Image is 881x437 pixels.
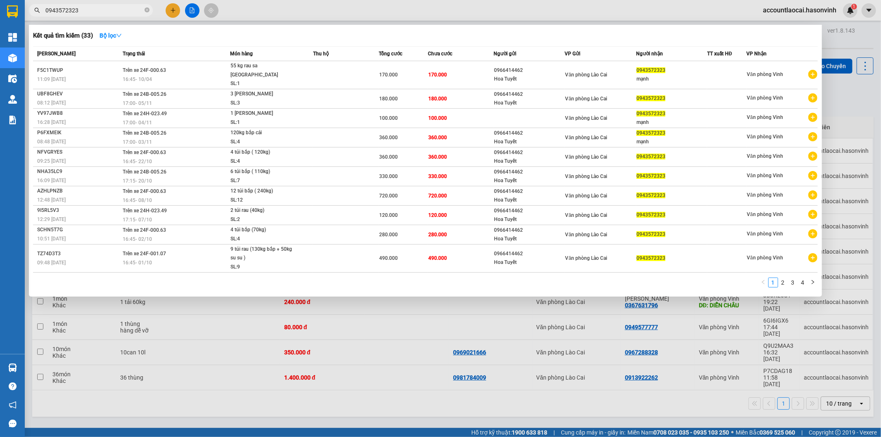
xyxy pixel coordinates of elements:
[230,90,292,99] div: 3 [PERSON_NAME]
[8,95,17,104] img: warehouse-icon
[230,176,292,185] div: SL: 7
[747,71,783,77] span: Văn phòng Vinh
[34,7,40,13] span: search
[494,226,564,235] div: 0966414462
[808,278,818,287] li: Next Page
[636,51,663,57] span: Người nhận
[494,90,564,99] div: 0966414462
[494,129,564,138] div: 0966414462
[37,216,66,222] span: 12:29 [DATE]
[230,245,292,263] div: 9 túi rau (130kg bắp + 50kg su su )
[428,115,447,121] span: 100.000
[123,260,152,266] span: 16:45 - 01/10
[230,99,292,108] div: SL: 3
[8,116,17,124] img: solution-icon
[565,154,608,160] span: Văn phòng Lào Cai
[37,128,120,137] div: P6FXMEIK
[494,66,564,75] div: 0966414462
[494,258,564,267] div: Hoa Tuyết
[636,154,665,159] span: 0943572323
[636,67,665,73] span: 0943572323
[636,75,707,83] div: mạnh
[494,215,564,224] div: Hoa Tuyết
[37,167,120,176] div: NHA35LC9
[37,90,120,98] div: UBF8GHEV
[123,188,166,194] span: Trên xe 24F-000.63
[123,197,152,203] span: 16:45 - 08/10
[379,115,398,121] span: 100.000
[494,187,564,196] div: 0966414462
[123,100,152,106] span: 17:00 - 05/11
[808,132,817,141] span: plus-circle
[788,278,798,287] a: 3
[230,138,292,147] div: SL: 4
[123,91,166,97] span: Trên xe 24B-005.26
[636,192,665,198] span: 0943572323
[494,138,564,146] div: Hoa Tuyết
[808,190,817,199] span: plus-circle
[93,29,128,42] button: Bộ lọcdown
[123,251,166,256] span: Trên xe 24F-001.07
[636,173,665,179] span: 0943572323
[123,169,166,175] span: Trên xe 24B-005.26
[9,401,17,409] span: notification
[37,226,120,234] div: SCHN5T7G
[37,139,66,145] span: 08:48 [DATE]
[428,173,447,179] span: 330.000
[758,278,768,287] button: left
[230,128,292,138] div: 120kg bắp cải
[230,148,292,157] div: 4 túi bắp ( 120kg)
[123,120,152,126] span: 17:00 - 04/11
[145,7,150,12] span: close-circle
[565,255,608,261] span: Văn phòng Lào Cai
[808,253,817,262] span: plus-circle
[123,150,166,155] span: Trên xe 24F-000.63
[230,51,253,57] span: Món hàng
[230,62,292,79] div: 55 kg rau sa [GEOGRAPHIC_DATA]
[379,212,398,218] span: 120.000
[761,280,766,285] span: left
[494,176,564,185] div: Hoa Tuyết
[769,278,778,287] a: 1
[747,192,783,198] span: Văn phòng Vinh
[565,51,581,57] span: VP Gửi
[746,51,767,57] span: VP Nhận
[33,31,93,40] h3: Kết quả tìm kiếm ( 33 )
[123,208,167,214] span: Trên xe 24H-023.49
[37,249,120,258] div: TZ74D3T3
[808,113,817,122] span: plus-circle
[808,229,817,238] span: plus-circle
[145,7,150,14] span: close-circle
[123,178,152,184] span: 17:15 - 20/10
[37,119,66,125] span: 16:28 [DATE]
[636,138,707,146] div: mạnh
[808,152,817,161] span: plus-circle
[494,157,564,166] div: Hoa Tuyết
[8,74,17,83] img: warehouse-icon
[123,236,152,242] span: 16:45 - 02/10
[494,148,564,157] div: 0966414462
[494,75,564,83] div: Hoa Tuyết
[778,278,788,287] li: 2
[230,226,292,235] div: 4 túi bắp (70kg)
[636,95,665,101] span: 0943572323
[37,109,120,118] div: YV97JWB8
[428,135,447,140] span: 360.000
[116,33,122,38] span: down
[9,382,17,390] span: question-circle
[37,148,120,157] div: NFVGRYES
[636,255,665,261] span: 0943572323
[37,66,120,75] div: F5C1TWUP
[230,109,292,118] div: 1 [PERSON_NAME]
[636,231,665,237] span: 0943572323
[808,93,817,102] span: plus-circle
[428,232,447,237] span: 280.000
[428,255,447,261] span: 490.000
[37,100,66,106] span: 08:12 [DATE]
[123,76,152,82] span: 16:45 - 10/04
[428,96,447,102] span: 180.000
[37,197,66,203] span: 12:48 [DATE]
[636,118,707,127] div: mạnh
[379,232,398,237] span: 280.000
[230,196,292,205] div: SL: 12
